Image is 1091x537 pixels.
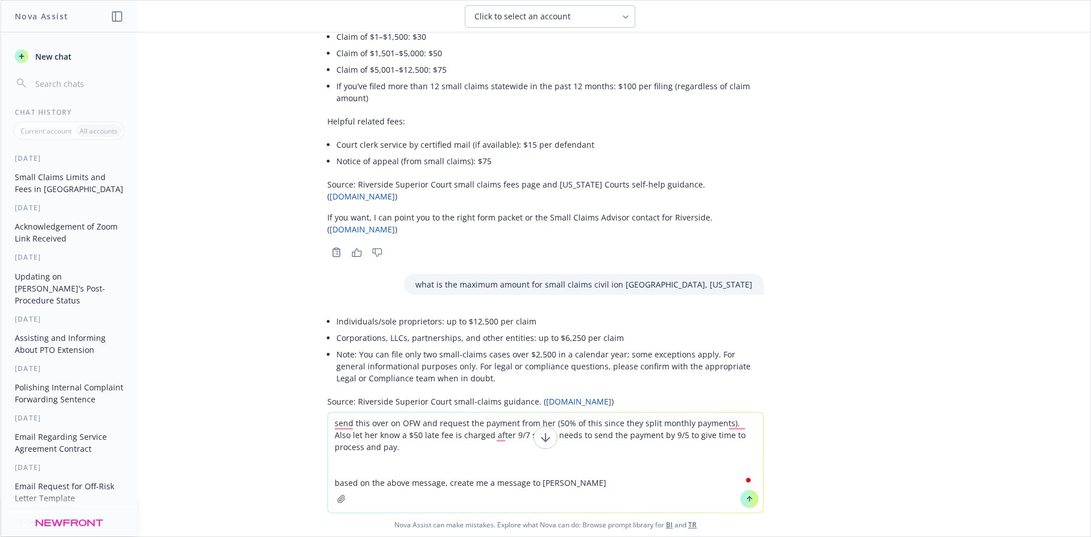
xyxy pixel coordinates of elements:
div: Chat History [1,107,137,117]
li: Claim of $5,001–$12,500: $75 [336,61,764,78]
li: Note: You can file only two small-claims cases over $2,500 in a calendar year; some exceptions ap... [336,346,764,386]
button: Email Request for Off-Risk Letter Template [10,477,128,507]
div: [DATE] [1,413,137,423]
div: [DATE] [1,314,137,324]
div: [DATE] [1,203,137,213]
div: [DATE] [1,153,137,163]
h1: Nova Assist [15,10,68,22]
p: what is the maximum amount for small claims civil ion [GEOGRAPHIC_DATA], [US_STATE] [415,278,752,290]
button: Thumbs down [368,244,386,260]
a: [DOMAIN_NAME] [546,396,611,407]
li: If you’ve filed more than 12 small claims statewide in the past 12 months: $100 per filing (regar... [336,78,764,106]
span: Nova Assist can make mistakes. Explore what Nova can do: Browse prompt library for and [5,513,1086,536]
span: New chat [33,51,72,63]
div: [DATE] [1,252,137,262]
input: Search chats [33,76,123,91]
button: Acknowledgement of Zoom Link Received [10,217,128,248]
p: Helpful related fees: [327,115,764,127]
div: [DATE] [1,364,137,373]
li: Claim of $1,501–$5,000: $50 [336,45,764,61]
li: Individuals/sole proprietors: up to $12,500 per claim [336,313,764,330]
li: Corporations, LLCs, partnerships, and other entities: up to $6,250 per claim [336,330,764,346]
li: Notice of appeal (from small claims): $75 [336,153,764,169]
p: All accounts [80,126,118,136]
button: Polishing Internal Complaint Forwarding Sentence [10,378,128,409]
a: TR [688,520,697,530]
button: Updating on [PERSON_NAME]'s Post-Procedure Status [10,267,128,310]
p: Source: Riverside Superior Court small-claims guidance. ( ) [327,396,764,407]
li: Court clerk service by certified mail (if available): $15 per defendant [336,136,764,153]
p: Current account [20,126,72,136]
button: Small Claims Limits and Fees in [GEOGRAPHIC_DATA] [10,168,128,198]
button: Click to select an account [465,5,635,28]
button: Assisting and Informing About PTO Extension [10,328,128,359]
p: If you want, I can point you to the right form packet or the Small Claims Advisor contact for Riv... [327,211,764,235]
textarea: To enrich screen reader interactions, please activate Accessibility in Grammarly extension settings [328,413,763,513]
span: Click to select an account [474,11,571,22]
button: New chat [10,46,128,66]
li: Claim of $1–$1,500: $30 [336,28,764,45]
a: [DOMAIN_NAME] [330,224,395,235]
div: [DATE] [1,463,137,472]
p: Source: Riverside Superior Court small claims fees page and [US_STATE] Courts self-help guidance.... [327,178,764,202]
button: Email Regarding Service Agreement Contract [10,427,128,458]
a: [DOMAIN_NAME] [330,191,395,202]
a: BI [666,520,673,530]
svg: Copy to clipboard [331,247,342,257]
